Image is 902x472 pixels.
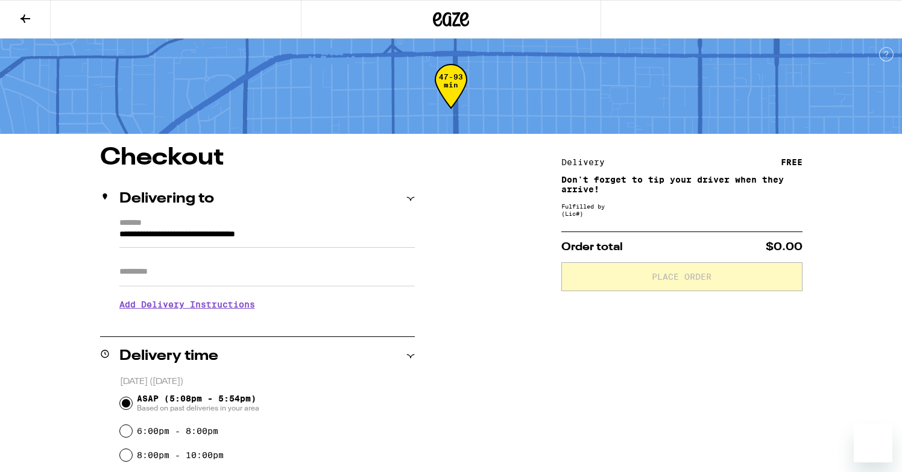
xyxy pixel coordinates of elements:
[781,158,803,166] div: FREE
[561,262,803,291] button: Place Order
[561,203,803,217] div: Fulfilled by (Lic# )
[119,192,214,206] h2: Delivering to
[119,318,415,328] p: We'll contact you at [PHONE_NUMBER] when we arrive
[119,349,218,363] h2: Delivery time
[561,175,803,194] p: Don't forget to tip your driver when they arrive!
[137,450,224,460] label: 8:00pm - 10:00pm
[120,376,415,388] p: [DATE] ([DATE])
[766,242,803,253] span: $0.00
[652,272,711,281] span: Place Order
[119,291,415,318] h3: Add Delivery Instructions
[137,403,259,413] span: Based on past deliveries in your area
[561,158,613,166] div: Delivery
[854,424,892,462] iframe: Button to launch messaging window
[137,394,259,413] span: ASAP (5:08pm - 5:54pm)
[137,426,218,436] label: 6:00pm - 8:00pm
[100,146,415,170] h1: Checkout
[561,242,623,253] span: Order total
[435,73,467,118] div: 47-93 min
